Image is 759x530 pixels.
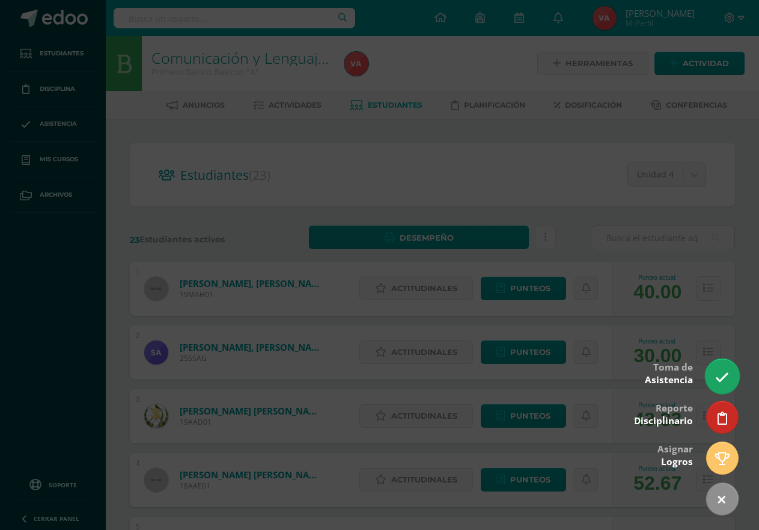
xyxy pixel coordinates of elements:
div: Asignar [657,435,693,474]
div: Reporte [634,394,693,433]
div: Toma de [645,353,693,392]
span: Asistencia [645,374,693,386]
span: Logros [661,455,693,468]
span: Disciplinario [634,414,693,427]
